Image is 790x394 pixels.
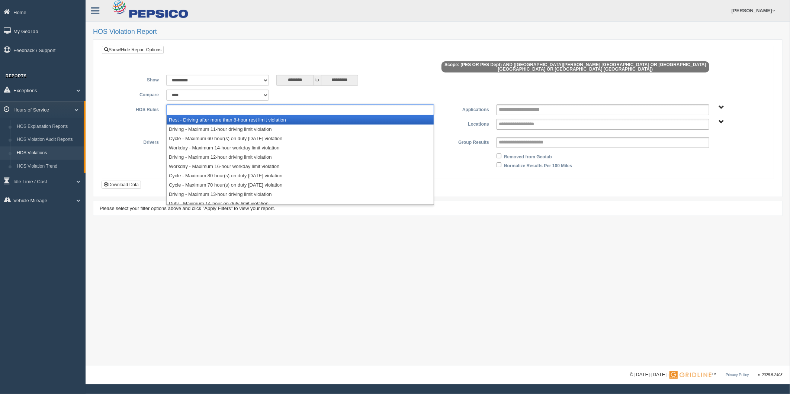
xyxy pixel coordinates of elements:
[726,373,749,377] a: Privacy Policy
[13,160,84,173] a: HOS Violation Trend
[167,125,434,134] li: Driving - Maximum 11-hour driving limit violation
[107,90,163,98] label: Compare
[100,206,275,211] span: Please select your filter options above and click "Apply Filters" to view your report.
[669,371,712,379] img: Gridline
[504,161,572,169] label: Normalize Results Per 100 Miles
[167,134,434,143] li: Cycle - Maximum 60 hour(s) on duty [DATE] violation
[167,115,434,125] li: Rest - Driving after more than 8-hour rest limit violation
[167,171,434,180] li: Cycle - Maximum 80 hour(s) on duty [DATE] violation
[630,371,783,379] div: © [DATE]-[DATE] - ™
[107,75,163,84] label: Show
[167,152,434,162] li: Driving - Maximum 12-hour driving limit violation
[107,137,163,146] label: Drivers
[441,61,709,72] span: Scope: (PES OR PES Dept) AND ([GEOGRAPHIC_DATA][PERSON_NAME] [GEOGRAPHIC_DATA] OR [GEOGRAPHIC_DAT...
[504,152,552,161] label: Removed from Geotab
[13,133,84,146] a: HOS Violation Audit Reports
[107,104,163,113] label: HOS Rules
[102,46,164,54] a: Show/Hide Report Options
[758,373,783,377] span: v. 2025.5.2403
[438,119,493,128] label: Locations
[167,180,434,190] li: Cycle - Maximum 70 hour(s) on duty [DATE] violation
[167,162,434,171] li: Workday - Maximum 16-hour workday limit violation
[167,190,434,199] li: Driving - Maximum 13-hour driving limit violation
[438,104,493,113] label: Applications
[438,137,493,146] label: Group Results
[314,75,321,86] span: to
[13,120,84,133] a: HOS Explanation Reports
[167,143,434,152] li: Workday - Maximum 14-hour workday limit violation
[102,181,141,189] button: Download Data
[13,146,84,160] a: HOS Violations
[167,199,434,208] li: Duty - Maximum 14-hour on-duty limit violation
[93,28,783,36] h2: HOS Violation Report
